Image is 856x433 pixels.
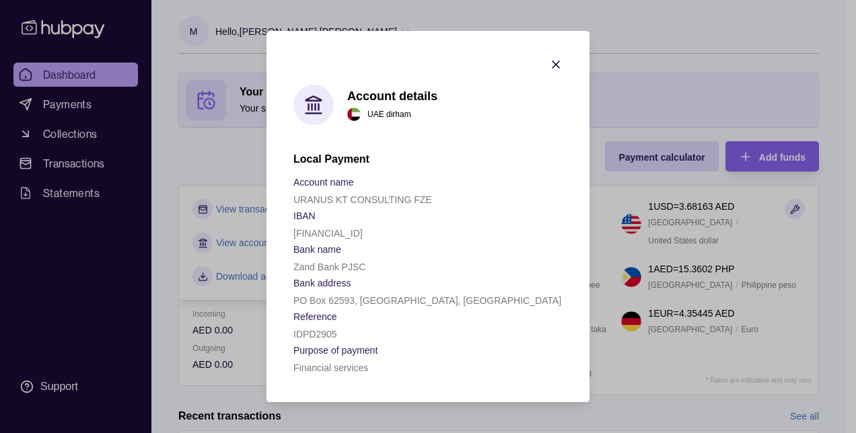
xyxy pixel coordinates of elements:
p: Purpose of payment [293,345,378,356]
img: ae [347,108,361,121]
p: Account name [293,177,354,188]
p: Bank address [293,278,351,288]
h1: Account details [347,89,437,104]
p: UAE dirham [367,107,411,122]
p: IDPD2905 [293,329,337,340]
p: Zand Bank PJSC [293,262,365,272]
p: [FINANCIAL_ID] [293,228,363,239]
p: PO Box 62593, [GEOGRAPHIC_DATA], [GEOGRAPHIC_DATA] [293,295,561,306]
p: Reference [293,311,337,322]
h2: Local Payment [293,152,563,167]
p: IBAN [293,210,316,221]
p: Financial services [293,362,368,373]
p: Bank name [293,244,341,255]
p: URANUS KT CONSULTING FZE [293,194,432,205]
